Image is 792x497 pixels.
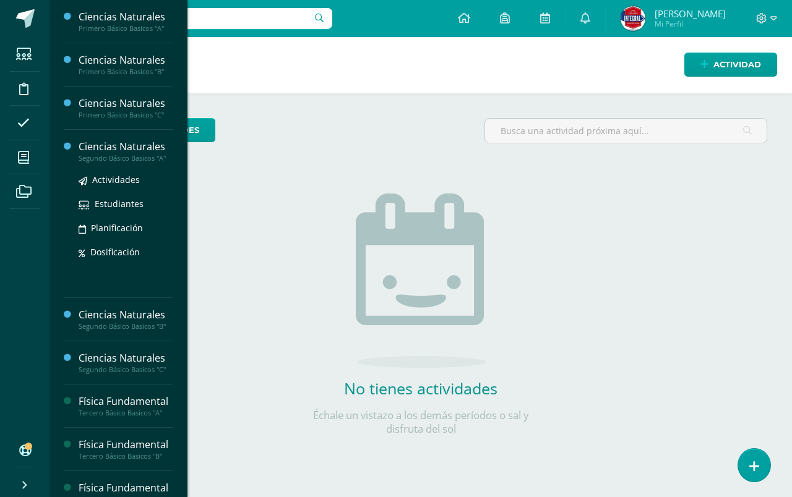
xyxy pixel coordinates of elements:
[79,154,173,163] div: Segundo Básico Basicos "A"
[79,308,173,322] div: Ciencias Naturales
[485,119,767,143] input: Busca una actividad próxima aquí...
[297,409,544,436] p: Échale un vistazo a los demás períodos o sal y disfruta del sol
[79,111,173,119] div: Primero Básico Basicos "C"
[79,53,173,76] a: Ciencias NaturalesPrimero Básico Basicos "B"
[64,37,777,93] h1: Actividades
[91,222,143,234] span: Planificación
[79,140,173,154] div: Ciencias Naturales
[79,53,173,67] div: Ciencias Naturales
[621,6,645,31] img: d976617d5cae59a017fc8fde6d31eccf.png
[79,438,173,461] a: Física FundamentalTercero Básico Basicos "B"
[90,246,140,258] span: Dosificación
[79,452,173,461] div: Tercero Básico Basicos "B"
[79,96,173,119] a: Ciencias NaturalesPrimero Básico Basicos "C"
[79,10,173,33] a: Ciencias NaturalesPrimero Básico Basicos "A"
[79,308,173,331] a: Ciencias NaturalesSegundo Básico Basicos "B"
[655,7,726,20] span: [PERSON_NAME]
[655,19,726,29] span: Mi Perfil
[79,351,173,365] div: Ciencias Naturales
[79,322,173,331] div: Segundo Básico Basicos "B"
[79,245,173,259] a: Dosificación
[79,481,173,495] div: Física Fundamental
[79,96,173,111] div: Ciencias Naturales
[79,438,173,452] div: Física Fundamental
[79,394,173,417] a: Física FundamentalTercero Básico Basicos "A"
[79,394,173,409] div: Física Fundamental
[79,172,173,187] a: Actividades
[79,67,173,76] div: Primero Básico Basicos "B"
[92,174,140,185] span: Actividades
[297,378,544,399] h2: No tienes actividades
[79,197,173,211] a: Estudiantes
[356,193,486,368] img: no_activities.png
[79,10,173,24] div: Ciencias Naturales
[95,198,144,210] span: Estudiantes
[79,221,173,235] a: Planificación
[79,365,173,374] div: Segundo Básico Basicos "C"
[79,24,173,33] div: Primero Básico Basicos "A"
[79,351,173,374] a: Ciencias NaturalesSegundo Básico Basicos "C"
[79,409,173,417] div: Tercero Básico Basicos "A"
[58,8,332,29] input: Busca un usuario...
[79,140,173,163] a: Ciencias NaturalesSegundo Básico Basicos "A"
[713,53,761,76] span: Actividad
[684,53,777,77] a: Actividad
